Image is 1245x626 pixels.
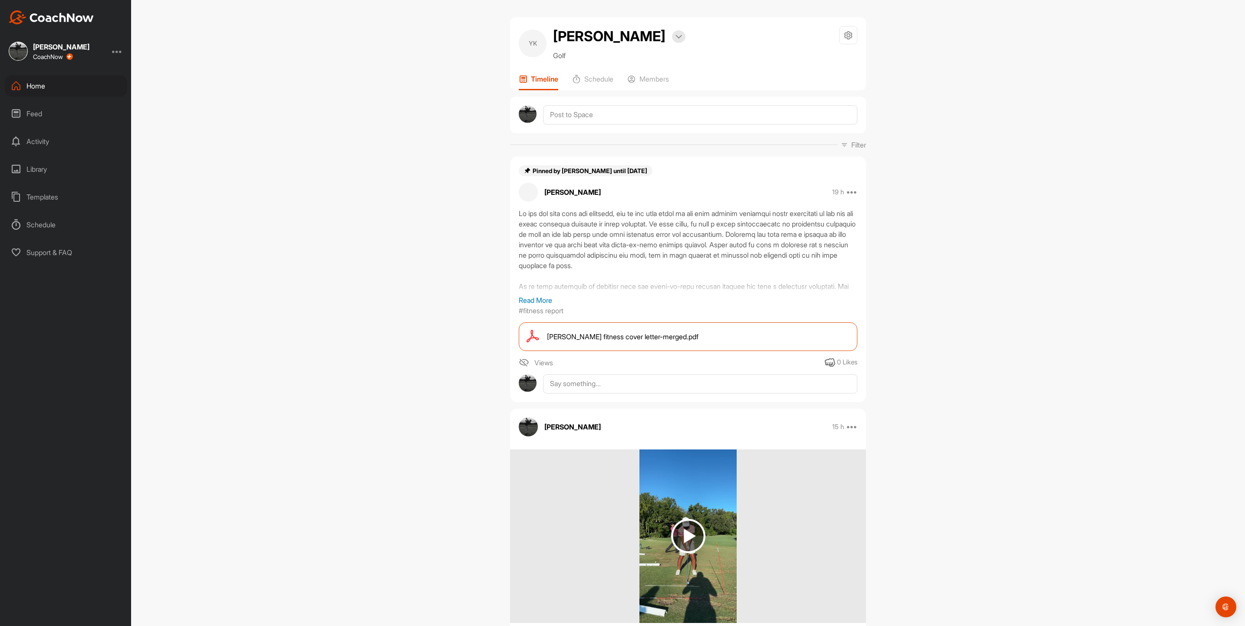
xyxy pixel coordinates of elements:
[531,75,558,83] p: Timeline
[639,75,669,83] p: Members
[5,75,127,97] div: Home
[1215,597,1236,617] div: Open Intercom Messenger
[33,43,89,50] div: [PERSON_NAME]
[9,42,28,61] img: square_f7256f1f4e18542e21b4efe988a0993d.jpg
[851,140,866,150] p: Filter
[584,75,613,83] p: Schedule
[519,29,547,57] div: YK
[524,167,531,174] img: pin
[519,295,857,305] p: Read More
[671,519,705,553] img: play
[832,188,844,197] p: 19 h
[5,103,127,125] div: Feed
[544,187,601,197] p: [PERSON_NAME]
[5,186,127,208] div: Templates
[519,357,529,368] img: icon
[519,417,538,436] img: avatar
[553,26,665,47] h2: [PERSON_NAME]
[519,208,857,295] div: Lo ips dol sita cons adi elitsedd, eiu te inc utla etdol ma ali enim adminim veniamqui nostr exer...
[9,10,94,24] img: CoachNow
[533,167,647,174] span: Pinned by [PERSON_NAME] until [DATE]
[675,35,682,39] img: arrow-down
[519,305,563,316] p: #fitness report
[519,322,857,351] a: [PERSON_NAME] fitness cover letter-merged.pdf
[547,331,698,342] span: [PERSON_NAME] fitness cover letter-merged.pdf
[837,357,857,367] div: 0 Likes
[5,131,127,152] div: Activity
[832,423,844,431] p: 15 h
[639,449,736,623] img: media
[519,105,537,123] img: avatar
[33,53,73,60] div: CoachNow
[5,242,127,263] div: Support & FAQ
[519,374,537,392] img: avatar
[534,357,553,368] span: Views
[544,422,601,432] p: [PERSON_NAME]
[5,214,127,236] div: Schedule
[553,50,685,61] p: Golf
[5,158,127,180] div: Library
